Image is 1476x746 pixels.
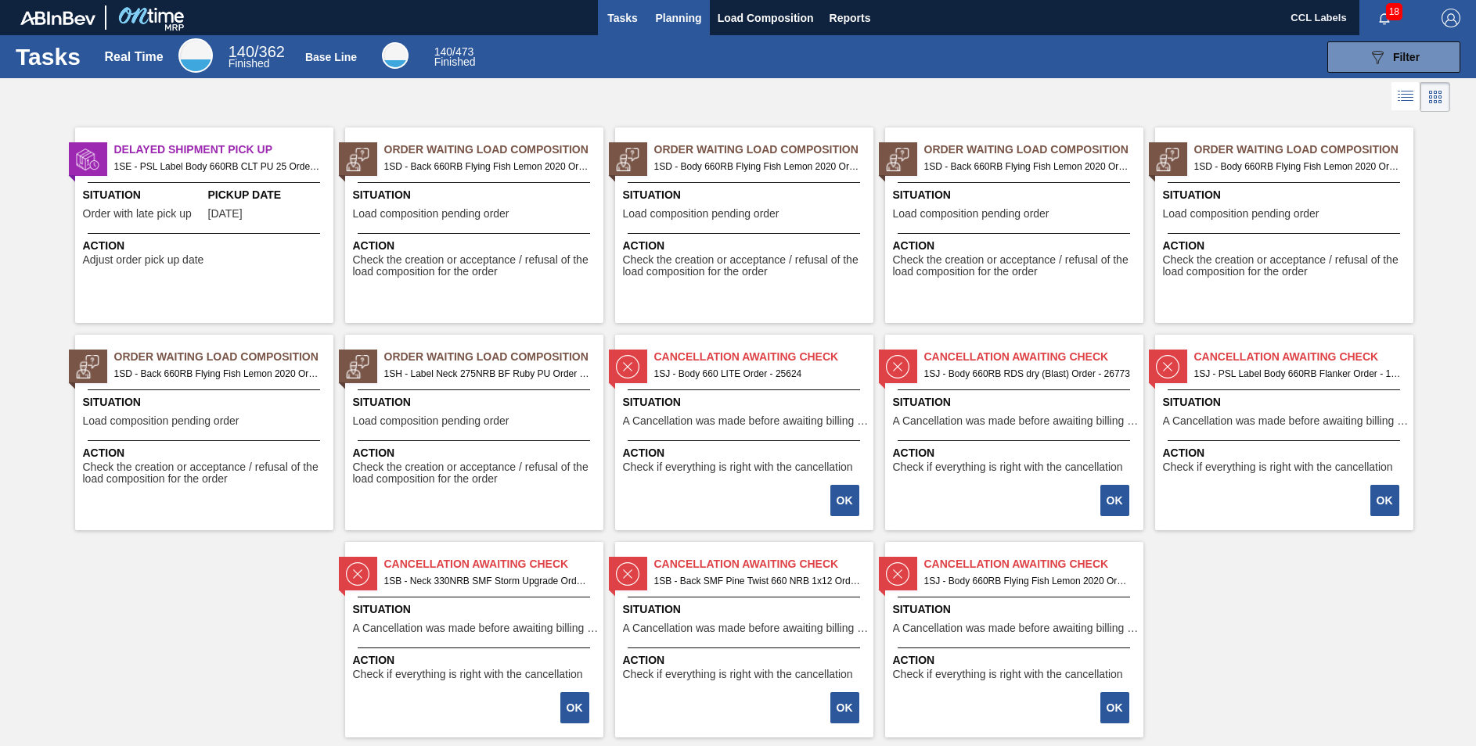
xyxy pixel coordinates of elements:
span: Action [623,652,869,669]
span: Pickup Date [208,187,329,203]
span: 1SB - Back SMF Pine Twist 660 NRB 1x12 Order - 24140 [654,572,861,590]
h1: Tasks [16,48,85,66]
span: Load composition pending order [83,415,239,427]
span: 1SB - Neck 330NRB SMF Storm Upgrade Order - 18481 [384,572,591,590]
span: Action [83,445,329,461]
span: Situation [893,601,1139,618]
span: Order with late pick up [83,208,192,220]
span: Action [353,652,599,669]
span: Action [893,652,1139,669]
button: OK [560,692,589,723]
span: Action [353,445,599,461]
span: 1SJ - PSL Label Body 660RB Flanker Order - 18566 [1194,365,1401,382]
button: OK [1100,692,1129,723]
span: Action [83,238,329,254]
span: Situation [83,394,329,411]
span: Order Waiting Load Composition [384,142,603,158]
img: status [886,355,909,378]
span: Filter [1393,51,1420,63]
span: Check if everything is right with the cancellation [893,669,1123,680]
img: status [346,355,369,378]
button: Filter [1327,41,1460,73]
span: 1SJ - Body 660RB Flying Fish Lemon 2020 Order - 25951 [924,572,1131,590]
span: Check the creation or acceptance / refusal of the load composition for the order [353,461,599,486]
span: Check the creation or acceptance / refusal of the load composition for the order [83,461,329,486]
span: Check if everything is right with the cancellation [893,461,1123,473]
span: Load composition pending order [623,208,779,220]
span: 1SE - PSL Label Body 660RB CLT PU 25 Order - 31119 [114,158,321,175]
span: Load composition pending order [893,208,1049,220]
button: OK [830,485,859,516]
span: Situation [353,394,599,411]
span: Check if everything is right with the cancellation [623,669,853,680]
img: status [76,148,99,171]
span: 1SD - Body 660RB Flying Fish Lemon 2020 Order - 31240 [1194,158,1401,175]
span: Finished [434,56,476,68]
span: Adjust order pick up date [83,254,204,266]
button: Notifications [1359,7,1409,29]
span: Situation [83,187,204,203]
span: Check if everything is right with the cancellation [623,461,853,473]
button: OK [1100,485,1129,516]
span: 08/31/2025 [208,208,243,220]
span: A Cancellation was made before awaiting billing stage [353,622,599,634]
span: Situation [893,187,1139,203]
span: A Cancellation was made before awaiting billing stage [893,415,1139,427]
span: Load Composition [718,9,814,27]
span: Action [353,238,599,254]
span: 1SD - Back 660RB Flying Fish Lemon 2020 Order - 31242 [114,365,321,382]
div: Base Line [305,51,357,63]
span: 1SH - Label Neck 275NRB BF Ruby PU Order - 31332 [384,365,591,382]
span: 140 [229,43,254,60]
span: Action [893,445,1139,461]
span: 140 [434,45,452,58]
span: Load composition pending order [353,208,509,220]
span: Tasks [606,9,640,27]
span: Action [623,445,869,461]
div: Card Vision [1420,82,1450,112]
span: 1SJ - Body 660RB RDS dry (Blast) Order - 26773 [924,365,1131,382]
span: Check the creation or acceptance / refusal of the load composition for the order [893,254,1139,278]
img: status [616,562,639,586]
span: Situation [353,187,599,203]
span: 1SJ - Body 660 LITE Order - 25624 [654,365,861,382]
span: Load composition pending order [1163,208,1319,220]
span: Order Waiting Load Composition [654,142,873,158]
span: 1SD - Back 660RB Flying Fish Lemon 2020 Order - 31012 [924,158,1131,175]
span: Order Waiting Load Composition [384,349,603,365]
span: Action [893,238,1139,254]
span: Cancellation Awaiting Check [924,349,1143,365]
img: TNhmsLtSVTkK8tSr43FrP2fwEKptu5GPRR3wAAAABJRU5ErkJggg== [20,11,95,25]
span: Cancellation Awaiting Check [1194,349,1413,365]
img: status [346,562,369,586]
span: Action [623,238,869,254]
span: Cancellation Awaiting Check [384,556,603,572]
span: A Cancellation was made before awaiting billing stage [893,622,1139,634]
button: OK [1370,485,1399,516]
div: List Vision [1391,82,1420,112]
span: Order Waiting Load Composition [1194,142,1413,158]
div: Real Time [178,38,213,73]
span: / 362 [229,43,285,60]
span: Finished [229,57,270,70]
div: Complete task: 2204296 [1102,483,1131,518]
span: Situation [623,394,869,411]
span: Cancellation Awaiting Check [654,556,873,572]
span: Action [1163,238,1409,254]
span: Check the creation or acceptance / refusal of the load composition for the order [623,254,869,278]
div: Real Time [229,45,285,69]
img: status [1156,355,1179,378]
img: status [616,148,639,171]
span: Check if everything is right with the cancellation [1163,461,1393,473]
span: Situation [893,394,1139,411]
img: status [886,562,909,586]
span: Situation [623,187,869,203]
button: OK [830,692,859,723]
span: Cancellation Awaiting Check [924,556,1143,572]
span: 1SD - Back 660RB Flying Fish Lemon 2020 Order - 30779 [384,158,591,175]
span: A Cancellation was made before awaiting billing stage [623,622,869,634]
span: Action [1163,445,1409,461]
span: Situation [353,601,599,618]
span: Check the creation or acceptance / refusal of the load composition for the order [1163,254,1409,278]
div: Complete task: 2204402 [1102,690,1131,725]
